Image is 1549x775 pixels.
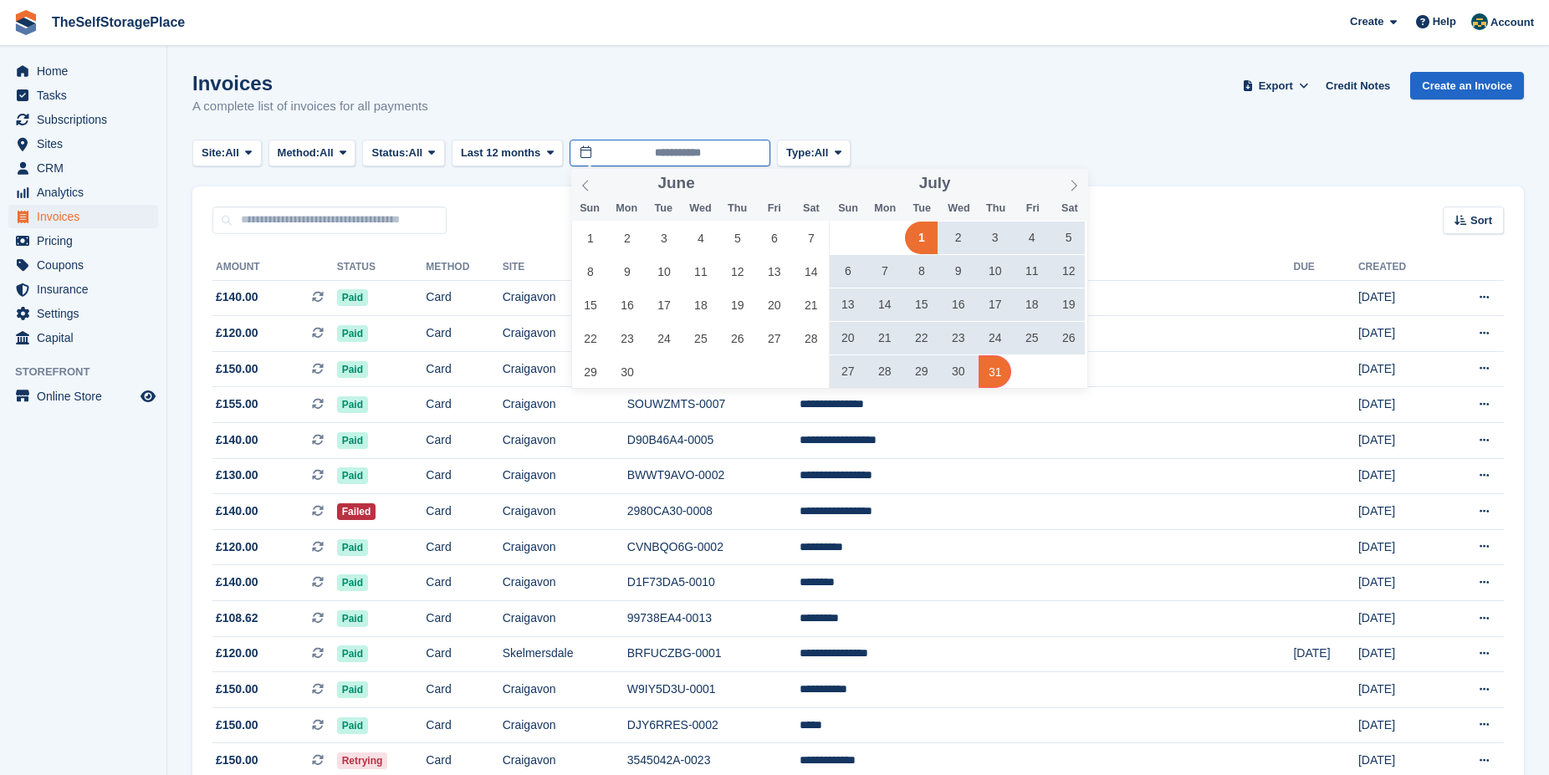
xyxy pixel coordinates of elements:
a: menu [8,253,158,277]
span: Tue [645,203,682,214]
span: July 12, 2025 [1052,255,1085,288]
span: July 14, 2025 [868,288,901,321]
span: Capital [37,326,137,349]
span: July 13, 2025 [831,288,864,321]
td: Card [426,387,502,423]
span: July 20, 2025 [831,322,864,354]
span: July 2, 2025 [942,222,974,254]
span: Sun [571,203,608,214]
td: [DATE] [1358,672,1442,708]
span: Wed [682,203,718,214]
span: Paid [337,325,368,342]
span: Sat [1051,203,1088,214]
span: June 23, 2025 [611,322,643,354]
td: Card [426,672,502,708]
td: 2980CA30-0008 [627,494,800,530]
span: June 26, 2025 [721,322,754,354]
td: Card [426,458,502,494]
span: Mon [867,203,903,214]
td: [DATE] [1358,423,1442,459]
td: [DATE] [1293,636,1357,672]
span: Retrying [337,752,388,769]
span: July [919,176,951,191]
span: Status: [371,145,408,161]
td: Craigavon [503,565,627,601]
span: June 20, 2025 [758,288,790,321]
span: Sat [793,203,830,214]
span: Tasks [37,84,137,107]
span: £120.00 [216,538,258,556]
span: June 24, 2025 [647,322,680,354]
span: £120.00 [216,645,258,662]
span: £120.00 [216,324,258,342]
a: menu [8,156,158,180]
span: Coupons [37,253,137,277]
td: Craigavon [503,458,627,494]
td: [DATE] [1358,494,1442,530]
td: SOUWZMTS-0007 [627,387,800,423]
span: July 7, 2025 [868,255,901,288]
td: Craigavon [503,494,627,530]
span: July 5, 2025 [1052,222,1085,254]
span: June 4, 2025 [684,222,717,254]
button: Site: All [192,140,262,167]
span: June 3, 2025 [647,222,680,254]
td: Craigavon [503,423,627,459]
span: June 16, 2025 [611,288,643,321]
a: menu [8,59,158,83]
span: July 27, 2025 [831,355,864,388]
a: Create an Invoice [1410,72,1524,99]
td: D1F73DA5-0010 [627,565,800,601]
span: July 16, 2025 [942,288,974,321]
span: July 22, 2025 [905,322,938,354]
span: Sort [1470,212,1492,229]
a: TheSelfStoragePlace [45,8,192,36]
td: BWWT9AVO-0002 [627,458,800,494]
span: All [320,145,334,161]
span: £150.00 [216,681,258,698]
span: Settings [37,302,137,325]
td: Craigavon [503,316,627,352]
span: July 25, 2025 [1015,322,1048,354]
span: July 29, 2025 [905,355,938,388]
td: Skelmersdale [503,636,627,672]
span: Type: [786,145,815,161]
span: July 19, 2025 [1052,288,1085,321]
td: [DATE] [1358,458,1442,494]
span: July 30, 2025 [942,355,974,388]
td: Craigavon [503,529,627,565]
span: Paid [337,610,368,627]
span: £150.00 [216,716,258,734]
a: menu [8,108,158,131]
span: £140.00 [216,502,258,520]
span: £140.00 [216,288,258,306]
span: Sites [37,132,137,156]
span: June 1, 2025 [574,222,606,254]
button: Method: All [268,140,356,167]
span: Paid [337,361,368,378]
button: Type: All [777,140,851,167]
span: July 23, 2025 [942,322,974,354]
span: Method: [278,145,320,161]
span: June 17, 2025 [647,288,680,321]
span: July 9, 2025 [942,255,974,288]
span: June 9, 2025 [611,255,643,288]
td: 99738EA4-0013 [627,601,800,637]
span: June 15, 2025 [574,288,606,321]
span: Fri [756,203,793,214]
span: Site: [202,145,225,161]
span: £108.62 [216,609,258,627]
td: [DATE] [1358,529,1442,565]
a: Preview store [138,386,158,406]
td: Craigavon [503,707,627,743]
span: Paid [337,432,368,449]
span: All [815,145,829,161]
span: July 4, 2025 [1015,222,1048,254]
span: Export [1259,78,1293,94]
td: Craigavon [503,351,627,387]
td: Card [426,601,502,637]
td: Card [426,636,502,672]
button: Last 12 months [452,140,563,167]
span: All [409,145,423,161]
td: [DATE] [1358,387,1442,423]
